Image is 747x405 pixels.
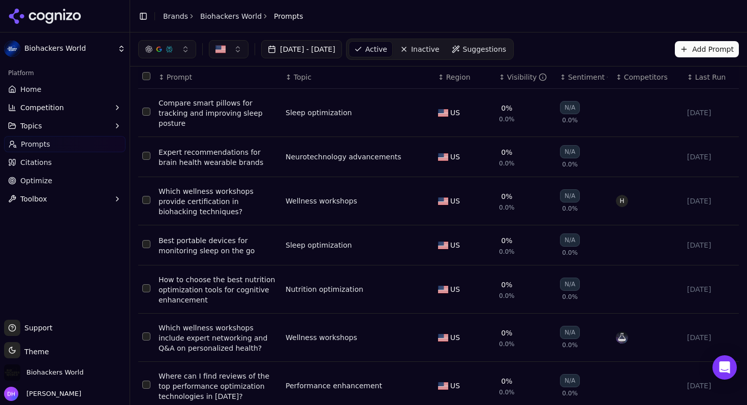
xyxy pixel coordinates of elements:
[159,275,277,305] a: How to choose the best nutrition optimization tools for cognitive enhancement
[495,66,556,89] th: brandMentionRate
[499,204,515,212] span: 0.0%
[501,147,512,157] div: 0%
[4,191,126,207] button: Toolbox
[159,186,277,217] div: Which wellness workshops provide certification in biohacking techniques?
[438,153,448,161] img: US flag
[20,84,41,94] span: Home
[616,195,628,207] span: H
[4,154,126,171] a: Citations
[142,72,150,80] button: Select all rows
[286,332,357,343] div: Wellness workshops
[167,72,192,82] span: Prompt
[438,382,448,390] img: US flag
[687,196,735,206] div: [DATE]
[294,72,312,82] span: Topic
[24,44,113,53] span: Biohackers World
[286,72,430,82] div: ↕Topic
[274,11,303,21] span: Prompts
[712,355,737,380] div: Open Intercom Messenger
[4,173,126,189] a: Optimize
[450,196,460,206] span: US
[142,332,150,341] button: Select row 6
[4,364,83,381] button: Open organization switcher
[261,40,342,58] button: [DATE] - [DATE]
[687,152,735,162] div: [DATE]
[159,323,277,353] a: Which wellness workshops include expert networking and Q&A on personalized health?
[142,196,150,204] button: Select row 3
[142,381,150,389] button: Select row 7
[501,235,512,246] div: 0%
[450,332,460,343] span: US
[560,101,580,114] div: N/A
[20,194,47,204] span: Toolbox
[4,387,81,401] button: Open user button
[624,72,668,82] span: Competitors
[675,41,739,57] button: Add Prompt
[450,240,460,250] span: US
[450,152,460,162] span: US
[159,147,277,167] a: Expert recommendations for brain health wearable brands
[562,160,578,168] span: 0.0%
[499,340,515,348] span: 0.0%
[4,387,18,401] img: Dmytro Horbyk
[142,240,150,248] button: Select row 4
[159,235,277,256] a: Best portable devices for monitoring sleep on the go
[286,381,382,391] a: Performance enhancement
[687,240,735,250] div: [DATE]
[499,388,515,396] span: 0.0%
[20,103,64,113] span: Competition
[499,292,515,300] span: 0.0%
[499,159,515,167] span: 0.0%
[463,44,507,54] span: Suggestions
[560,189,580,203] div: N/A
[695,72,726,82] span: Last Run
[687,72,735,82] div: ↕Last Run
[411,44,440,54] span: Inactive
[501,191,512,201] div: 0%
[687,381,735,391] div: [DATE]
[560,374,580,387] div: N/A
[562,293,578,301] span: 0.0%
[501,103,512,113] div: 0%
[154,66,282,89] th: Prompt
[501,280,512,290] div: 0%
[438,197,448,205] img: US flag
[560,233,580,247] div: N/A
[568,72,608,82] div: Sentiment
[450,108,460,118] span: US
[20,121,42,131] span: Topics
[438,72,491,82] div: ↕Region
[499,115,515,123] span: 0.0%
[20,323,52,333] span: Support
[286,240,352,250] a: Sleep optimization
[215,44,226,54] img: US
[562,389,578,397] span: 0.0%
[4,118,126,134] button: Topics
[159,371,277,401] a: Where can I find reviews of the top performance optimization technologies in [DATE]?
[365,44,387,54] span: Active
[4,65,126,81] div: Platform
[159,98,277,128] a: Compare smart pillows for tracking and improving sleep posture
[286,152,401,162] a: Neurotechnology advancements
[286,108,352,118] a: Sleep optimization
[562,205,578,213] span: 0.0%
[20,348,49,356] span: Theme
[438,286,448,293] img: US flag
[434,66,495,89] th: Region
[20,176,52,186] span: Optimize
[395,41,445,57] a: Inactive
[499,72,552,82] div: ↕Visibility
[4,81,126,97] a: Home
[687,108,735,118] div: [DATE]
[142,284,150,292] button: Select row 5
[200,11,262,21] a: Biohackers World
[4,99,126,116] button: Competition
[450,381,460,391] span: US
